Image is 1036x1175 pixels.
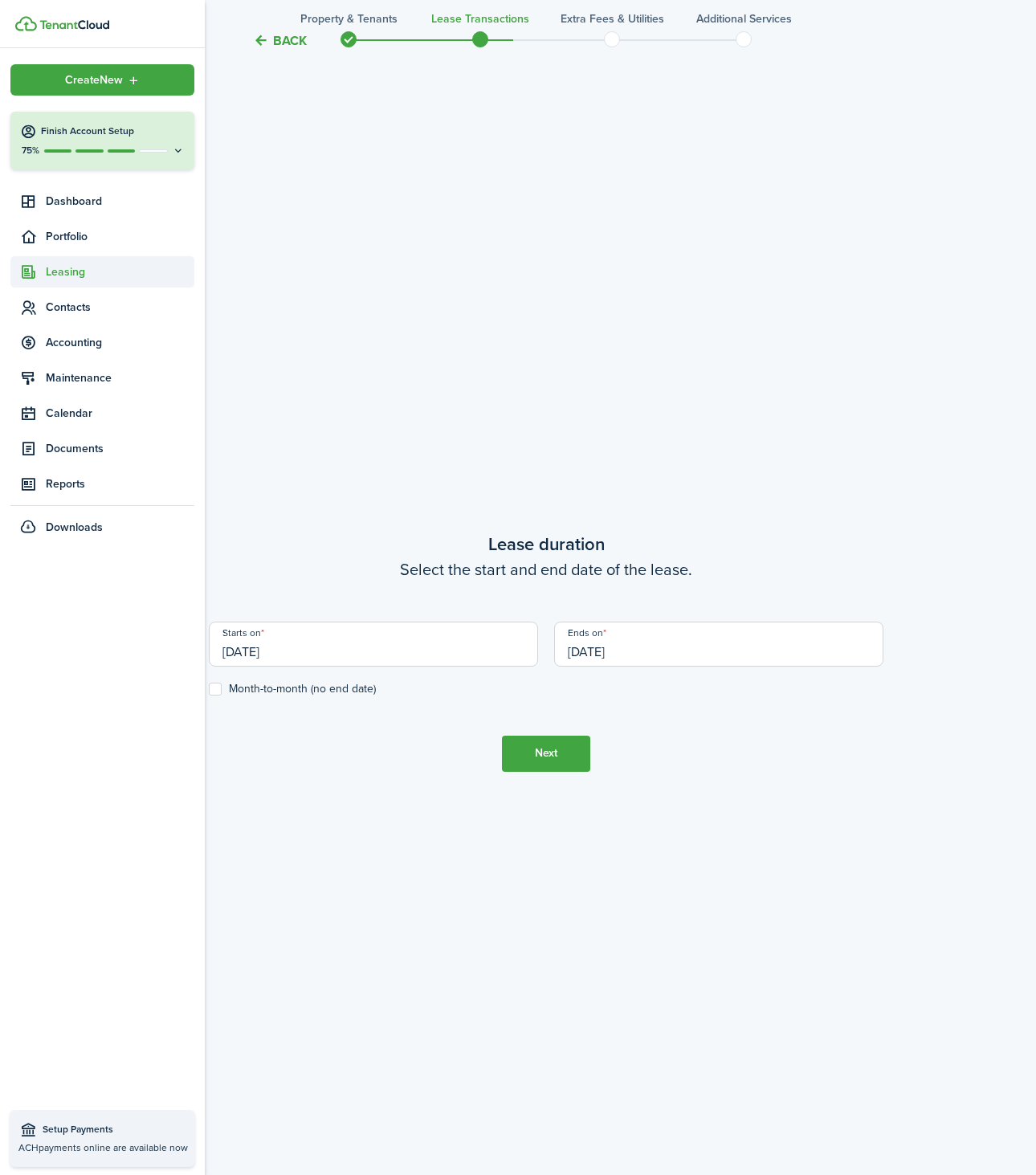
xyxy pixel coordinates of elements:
[502,736,590,772] button: Next
[46,334,194,351] span: Accounting
[46,369,194,386] span: Maintenance
[65,75,123,86] span: Create New
[209,683,376,696] label: Month-to-month (no end date)
[39,1140,188,1155] span: payments online are available now
[209,622,538,667] input: mm/dd/yyyy
[18,1140,186,1155] p: ACH
[46,405,194,422] span: Calendar
[696,10,792,27] h3: Additional Services
[561,10,664,27] h3: Extra fees & Utilities
[10,112,194,169] button: Finish Account Setup75%
[43,1122,186,1138] span: Setup Payments
[15,16,37,31] img: TenantCloud
[10,64,194,96] button: Open menu
[10,186,194,217] a: Dashboard
[10,1110,194,1167] a: Setup PaymentsACHpayments online are available now
[300,10,398,27] h3: Property & Tenants
[46,475,194,492] span: Reports
[46,440,194,457] span: Documents
[46,228,194,245] span: Portfolio
[46,519,103,536] span: Downloads
[209,531,883,557] wizard-step-header-title: Lease duration
[46,299,194,316] span: Contacts
[46,193,194,210] span: Dashboard
[41,124,185,138] h4: Finish Account Setup
[431,10,529,27] h3: Lease Transactions
[46,263,194,280] span: Leasing
[554,622,883,667] input: mm/dd/yyyy
[10,468,194,500] a: Reports
[209,557,883,581] wizard-step-header-description: Select the start and end date of the lease.
[253,32,307,49] button: Back
[20,144,40,157] p: 75%
[39,20,109,30] img: TenantCloud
